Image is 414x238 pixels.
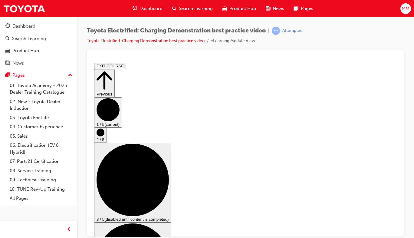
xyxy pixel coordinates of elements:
[261,2,289,15] a: news-iconNews
[301,5,313,12] span: Pages
[3,2,45,15] img: Trak
[7,141,75,157] a: 06. Electrification (EV & Hybrid)
[400,3,411,14] button: MM
[7,97,75,113] a: 02. New - Toyota Dealer Induction
[222,5,227,12] span: car-icon
[7,157,75,166] a: 07. Parts21 Certification
[179,5,213,12] span: Search Learning
[7,113,75,122] a: 03. Toyota For Life
[282,28,303,34] div: Attempted
[273,5,284,12] span: News
[2,70,75,81] button: Pages
[140,5,163,12] span: Dashboard
[289,2,318,15] a: pages-iconPages
[266,5,270,12] span: news-icon
[218,2,261,15] a: car-iconProduct Hub
[7,122,75,132] a: 04. Customer Experience
[5,48,10,54] span: car-icon
[2,45,75,56] a: Product Hub
[12,23,35,30] div: Dashboard
[167,2,218,15] a: search-iconSearch Learning
[5,61,10,66] span: news-icon
[402,5,409,12] span: MM
[211,38,255,45] li: eLearning Module View
[7,132,75,141] a: 05. Sales
[2,33,75,44] a: Search Learning
[12,47,39,54] div: Product Hub
[2,21,75,32] a: Dashboard
[5,24,10,29] span: guage-icon
[133,5,137,12] span: guage-icon
[12,60,24,67] div: News
[87,38,205,43] a: Toyota Electrified: Charging Demonstration best practice video
[2,19,75,70] button: DashboardSearch LearningProduct HubNews
[128,2,167,15] a: guage-iconDashboard
[12,72,25,79] div: Pages
[172,5,176,12] span: search-icon
[7,194,75,203] a: All Pages
[67,226,71,233] span: prev-icon
[12,35,46,42] div: Search Learning
[5,73,10,78] span: pages-icon
[5,36,10,42] span: search-icon
[87,27,266,34] span: Toyota Electrified: Charging Demonstration best practice video
[272,27,280,35] span: learningRecordVerb_ATTEMPT-icon
[294,5,298,12] span: pages-icon
[92,60,399,237] iframe: To enrich screen reader interactions, please activate Accessibility in Grammarly extension settings
[268,27,269,34] span: |
[7,185,75,194] a: 10. TUNE Rev-Up Training
[7,175,75,185] a: 09. Technical Training
[2,58,75,69] a: News
[7,81,75,97] a: 01. Toyota Academy - 2025 Dealer Training Catalogue
[68,72,72,79] span: up-icon
[229,5,256,12] span: Product Hub
[7,166,75,176] a: 08. Service Training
